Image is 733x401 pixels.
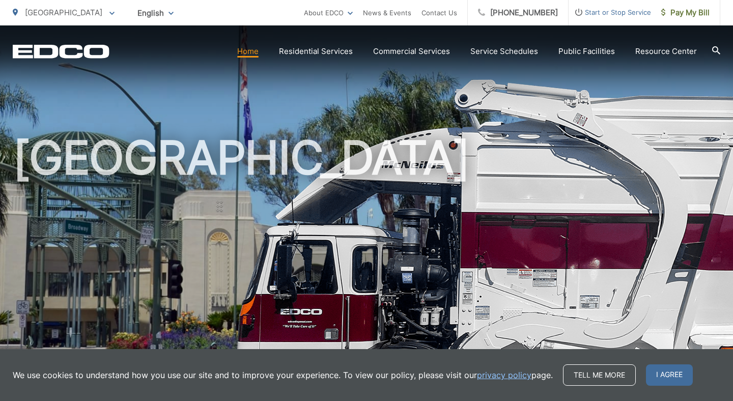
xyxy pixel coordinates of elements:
[421,7,457,19] a: Contact Us
[13,369,553,381] p: We use cookies to understand how you use our site and to improve your experience. To view our pol...
[13,44,109,59] a: EDCD logo. Return to the homepage.
[646,364,693,386] span: I agree
[130,4,181,22] span: English
[25,8,102,17] span: [GEOGRAPHIC_DATA]
[477,369,531,381] a: privacy policy
[304,7,353,19] a: About EDCO
[470,45,538,58] a: Service Schedules
[563,364,636,386] a: Tell me more
[558,45,615,58] a: Public Facilities
[279,45,353,58] a: Residential Services
[635,45,697,58] a: Resource Center
[237,45,259,58] a: Home
[373,45,450,58] a: Commercial Services
[661,7,710,19] span: Pay My Bill
[363,7,411,19] a: News & Events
